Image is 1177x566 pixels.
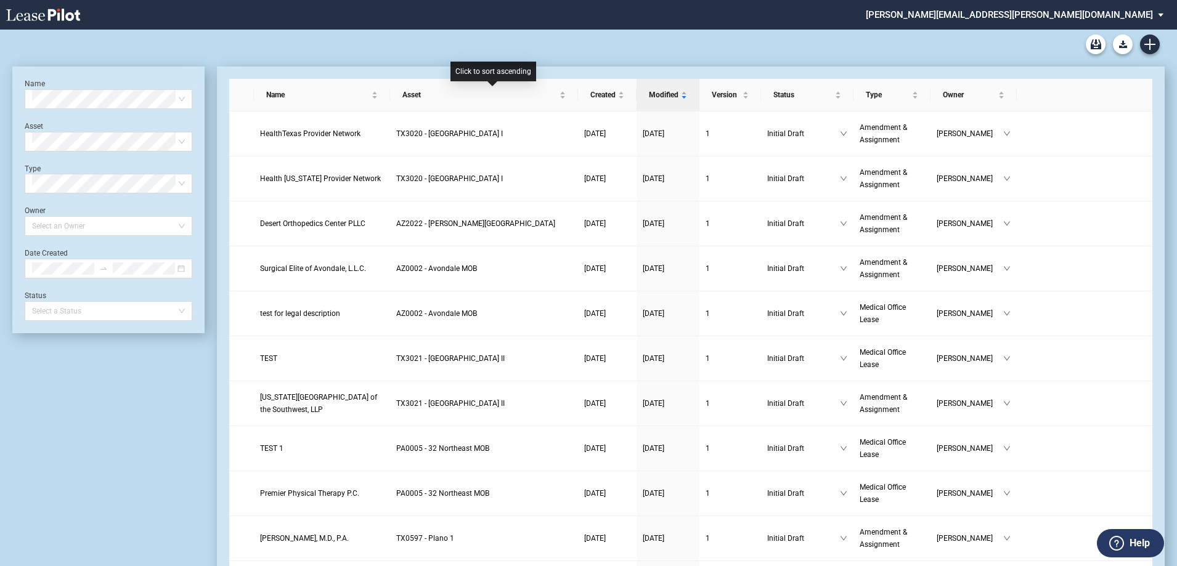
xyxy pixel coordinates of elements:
[260,444,283,453] span: TEST 1
[584,397,630,410] a: [DATE]
[840,310,847,317] span: down
[643,262,693,275] a: [DATE]
[712,89,740,101] span: Version
[643,309,664,318] span: [DATE]
[260,309,340,318] span: test for legal description
[767,532,840,544] span: Initial Draft
[706,534,710,543] span: 1
[860,168,907,189] span: Amendment & Assignment
[99,264,108,273] span: to
[931,79,1017,111] th: Owner
[767,127,840,140] span: Initial Draft
[584,262,630,275] a: [DATE]
[643,489,664,498] span: [DATE]
[1003,175,1011,182] span: down
[590,89,616,101] span: Created
[860,346,924,371] a: Medical Office Lease
[25,79,45,88] label: Name
[860,301,924,326] a: Medical Office Lease
[266,89,369,101] span: Name
[643,352,693,365] a: [DATE]
[643,354,664,363] span: [DATE]
[643,444,664,453] span: [DATE]
[649,89,678,101] span: Modified
[767,352,840,365] span: Initial Draft
[390,79,578,111] th: Asset
[396,352,572,365] a: TX3021 - [GEOGRAPHIC_DATA] II
[706,219,710,228] span: 1
[396,309,477,318] span: AZ0002 - Avondale MOB
[860,166,924,191] a: Amendment & Assignment
[643,219,664,228] span: [DATE]
[25,249,68,257] label: Date Created
[584,489,606,498] span: [DATE]
[643,129,664,138] span: [DATE]
[860,348,906,369] span: Medical Office Lease
[860,393,907,414] span: Amendment & Assignment
[450,62,536,81] div: Click to sort ascending
[396,442,572,455] a: PA0005 - 32 Northeast MOB
[1003,355,1011,362] span: down
[860,483,906,504] span: Medical Office Lease
[396,444,489,453] span: PA0005 - 32 Northeast MOB
[396,489,489,498] span: PA0005 - 32 Northeast MOB
[396,172,572,185] a: TX3020 - [GEOGRAPHIC_DATA] I
[260,219,365,228] span: Desert Orthopedics Center PLLC
[699,79,761,111] th: Version
[578,79,637,111] th: Created
[584,532,630,544] a: [DATE]
[773,89,833,101] span: Status
[643,399,664,408] span: [DATE]
[25,206,46,215] label: Owner
[706,444,710,453] span: 1
[937,487,1003,499] span: [PERSON_NAME]
[396,219,555,228] span: AZ2022 - Osborn Town Center
[937,352,1003,365] span: [PERSON_NAME]
[643,487,693,499] a: [DATE]
[584,354,606,363] span: [DATE]
[254,79,390,111] th: Name
[25,291,46,300] label: Status
[396,397,572,410] a: TX3021 - [GEOGRAPHIC_DATA] II
[860,258,907,279] span: Amendment & Assignment
[396,487,572,499] a: PA0005 - 32 Northeast MOB
[840,535,847,542] span: down
[840,355,847,362] span: down
[840,175,847,182] span: down
[260,489,359,498] span: Premier Physical Therapy P.C.
[1109,34,1136,54] md-menu: Download Blank Form List
[643,534,664,543] span: [DATE]
[643,174,664,183] span: [DATE]
[260,352,384,365] a: TEST
[1086,34,1106,54] a: Archive
[706,352,755,365] a: 1
[706,397,755,410] a: 1
[584,174,606,183] span: [DATE]
[260,393,377,414] span: Texas Heart Hospital of the Southwest, LLP
[937,442,1003,455] span: [PERSON_NAME]
[1097,529,1164,557] button: Help
[1140,34,1160,54] a: Create new document
[402,89,557,101] span: Asset
[706,264,710,273] span: 1
[937,262,1003,275] span: [PERSON_NAME]
[706,172,755,185] a: 1
[260,354,277,363] span: TEST
[1113,34,1133,54] button: Download Blank Form
[260,307,384,320] a: test for legal description
[860,391,924,416] a: Amendment & Assignment
[584,442,630,455] a: [DATE]
[860,436,924,461] a: Medical Office Lease
[396,262,572,275] a: AZ0002 - Avondale MOB
[584,219,606,228] span: [DATE]
[643,397,693,410] a: [DATE]
[761,79,853,111] th: Status
[260,487,384,499] a: Premier Physical Therapy P.C.
[396,264,477,273] span: AZ0002 - Avondale MOB
[860,213,907,234] span: Amendment & Assignment
[260,172,384,185] a: Health [US_STATE] Provider Network
[396,534,454,543] span: TX0597 - Plano 1
[706,442,755,455] a: 1
[767,487,840,499] span: Initial Draft
[260,217,384,230] a: Desert Orthopedics Center PLLC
